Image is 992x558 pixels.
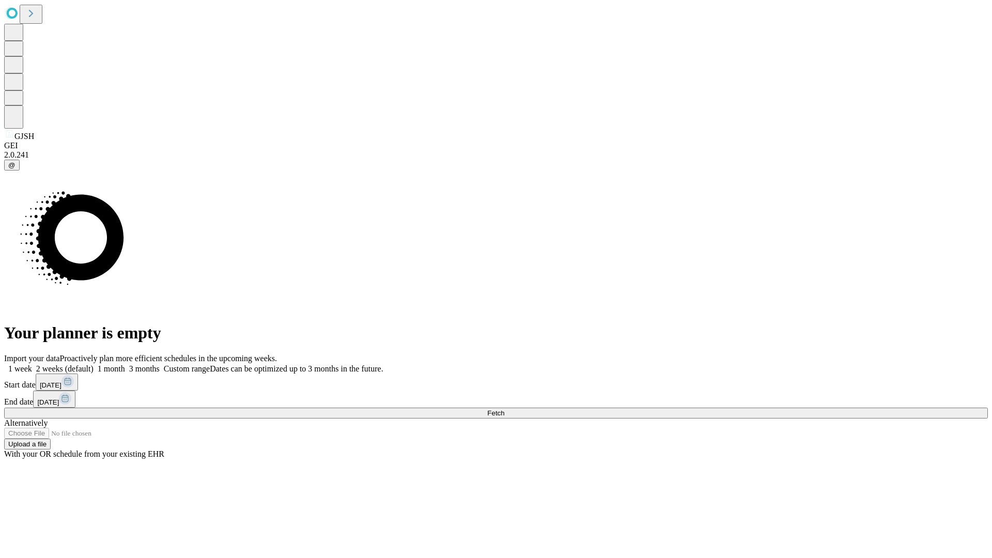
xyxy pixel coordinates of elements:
div: End date [4,391,988,408]
span: Proactively plan more efficient schedules in the upcoming weeks. [60,354,277,363]
button: @ [4,160,20,171]
span: 2 weeks (default) [36,364,94,373]
span: 3 months [129,364,160,373]
button: Upload a file [4,439,51,450]
h1: Your planner is empty [4,323,988,343]
button: [DATE] [36,374,78,391]
span: GJSH [14,132,34,141]
span: 1 month [98,364,125,373]
span: Import your data [4,354,60,363]
span: Dates can be optimized up to 3 months in the future. [210,364,383,373]
div: GEI [4,141,988,150]
button: [DATE] [33,391,75,408]
button: Fetch [4,408,988,419]
div: 2.0.241 [4,150,988,160]
div: Start date [4,374,988,391]
span: Custom range [164,364,210,373]
span: 1 week [8,364,32,373]
span: Fetch [487,409,504,417]
span: With your OR schedule from your existing EHR [4,450,164,458]
span: Alternatively [4,419,48,427]
span: [DATE] [40,381,61,389]
span: @ [8,161,16,169]
span: [DATE] [37,398,59,406]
